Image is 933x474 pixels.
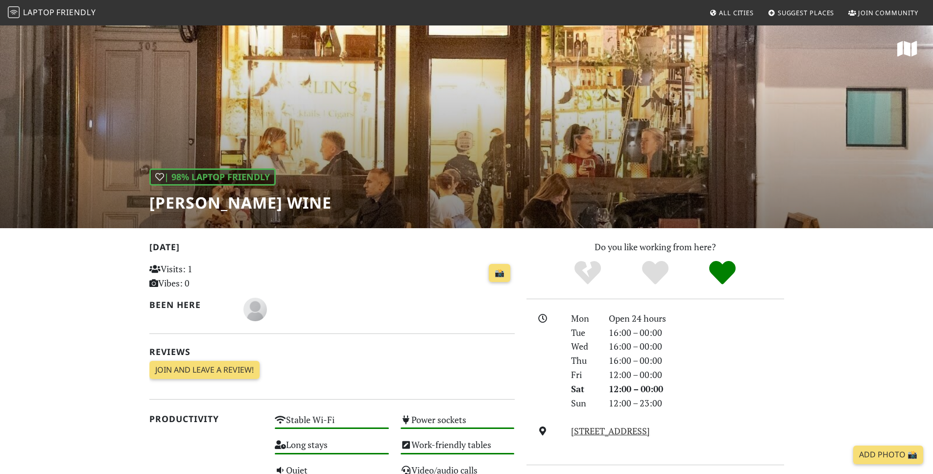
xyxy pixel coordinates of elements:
div: Sat [565,382,602,396]
div: Power sockets [395,412,521,437]
div: 16:00 – 00:00 [603,326,790,340]
p: Visits: 1 Vibes: 0 [149,262,263,290]
div: Open 24 hours [603,311,790,326]
div: Yes [622,260,689,286]
a: Join Community [844,4,922,22]
div: Wed [565,339,602,354]
a: Join and leave a review! [149,361,260,379]
div: 16:00 – 00:00 [603,354,790,368]
div: 12:00 – 23:00 [603,396,790,410]
div: Tue [565,326,602,340]
img: LaptopFriendly [8,6,20,18]
h2: [DATE] [149,242,515,256]
div: Work-friendly tables [395,437,521,462]
h2: Reviews [149,347,515,357]
div: 12:00 – 00:00 [603,368,790,382]
span: Suggest Places [778,8,835,17]
span: Friendly [56,7,96,18]
span: All Cities [719,8,754,17]
div: 16:00 – 00:00 [603,339,790,354]
p: Do you like working from here? [526,240,784,254]
img: blank-535327c66bd565773addf3077783bbfce4b00ec00e9fd257753287c682c7fa38.png [243,298,267,321]
div: No [554,260,622,286]
div: Stable Wi-Fi [269,412,395,437]
span: Laptop [23,7,55,18]
a: LaptopFriendly LaptopFriendly [8,4,96,22]
h2: Been here [149,300,232,310]
div: Long stays [269,437,395,462]
div: Definitely! [689,260,756,286]
a: Add Photo 📸 [853,446,923,464]
a: All Cities [705,4,758,22]
a: [STREET_ADDRESS] [571,425,650,437]
span: Join Community [858,8,918,17]
div: Fri [565,368,602,382]
h2: Productivity [149,414,263,424]
h1: [PERSON_NAME] Wine [149,193,332,212]
div: Thu [565,354,602,368]
div: Mon [565,311,602,326]
a: 📸 [489,264,510,283]
span: Ben S [243,303,267,314]
a: Suggest Places [764,4,838,22]
div: | 98% Laptop Friendly [149,168,276,186]
div: 12:00 – 00:00 [603,382,790,396]
div: Sun [565,396,602,410]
